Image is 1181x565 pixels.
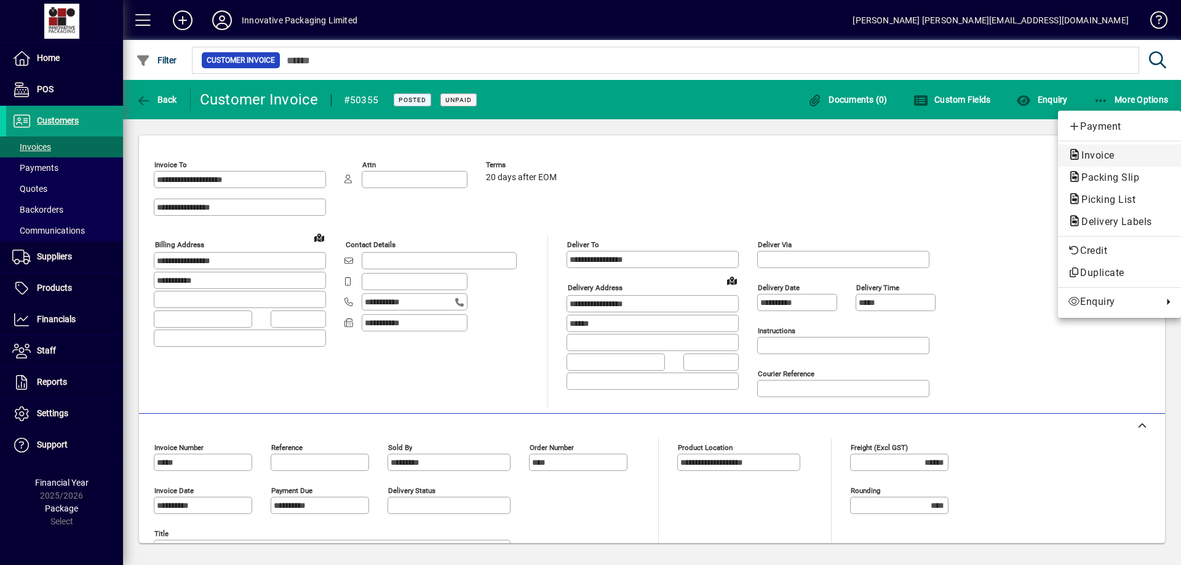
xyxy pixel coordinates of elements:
[1068,194,1142,205] span: Picking List
[1068,294,1156,309] span: Enquiry
[1068,172,1145,183] span: Packing Slip
[1068,266,1171,280] span: Duplicate
[1068,243,1171,258] span: Credit
[1058,116,1181,138] button: Add customer payment
[1068,119,1171,134] span: Payment
[1068,216,1158,227] span: Delivery Labels
[1068,149,1121,161] span: Invoice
